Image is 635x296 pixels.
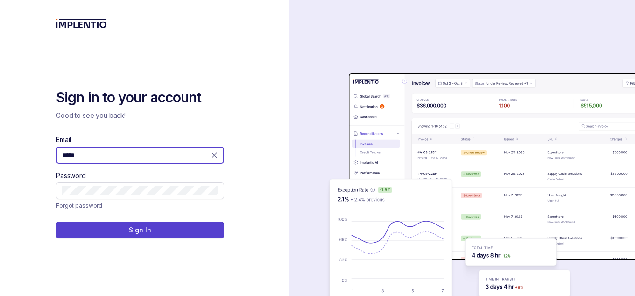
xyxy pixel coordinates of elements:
[56,201,102,210] p: Forgot password
[129,225,151,235] p: Sign In
[56,201,102,210] a: Link Forgot password
[56,222,224,238] button: Sign In
[56,135,71,144] label: Email
[56,111,224,120] p: Good to see you back!
[56,19,107,28] img: logo
[56,171,86,180] label: Password
[56,88,224,107] h2: Sign in to your account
